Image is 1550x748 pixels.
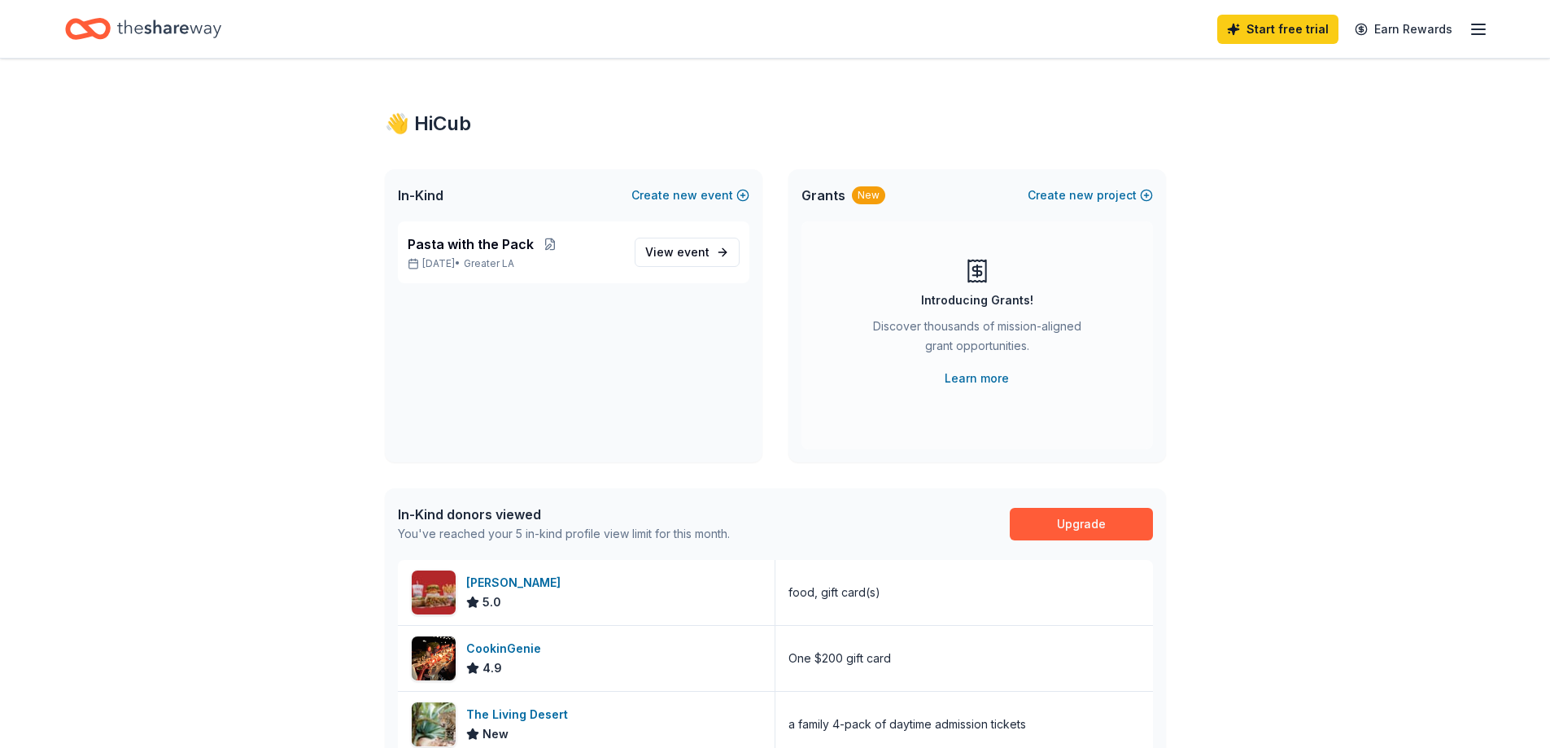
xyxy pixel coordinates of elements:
[673,186,697,205] span: new
[412,571,456,615] img: Image for Portillo's
[788,649,891,668] div: One $200 gift card
[852,186,885,204] div: New
[867,317,1088,362] div: Discover thousands of mission-aligned grant opportunities.
[1028,186,1153,205] button: Createnewproject
[1345,15,1462,44] a: Earn Rewards
[466,705,574,724] div: The Living Desert
[482,658,502,678] span: 4.9
[65,10,221,48] a: Home
[466,639,548,658] div: CookinGenie
[635,238,740,267] a: View event
[1069,186,1094,205] span: new
[631,186,749,205] button: Createnewevent
[482,593,501,612] span: 5.0
[408,257,622,270] p: [DATE] •
[788,715,1026,734] div: a family 4-pack of daytime admission tickets
[801,186,845,205] span: Grants
[645,243,710,262] span: View
[398,524,730,544] div: You've reached your 5 in-kind profile view limit for this month.
[945,369,1009,388] a: Learn more
[398,186,443,205] span: In-Kind
[412,702,456,746] img: Image for The Living Desert
[677,245,710,259] span: event
[921,291,1033,310] div: Introducing Grants!
[482,724,509,744] span: New
[408,234,534,254] span: Pasta with the Pack
[385,111,1166,137] div: 👋 Hi Cub
[466,573,567,593] div: [PERSON_NAME]
[1010,508,1153,540] a: Upgrade
[464,257,514,270] span: Greater LA
[412,636,456,680] img: Image for CookinGenie
[398,505,730,524] div: In-Kind donors viewed
[1217,15,1338,44] a: Start free trial
[788,583,880,602] div: food, gift card(s)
